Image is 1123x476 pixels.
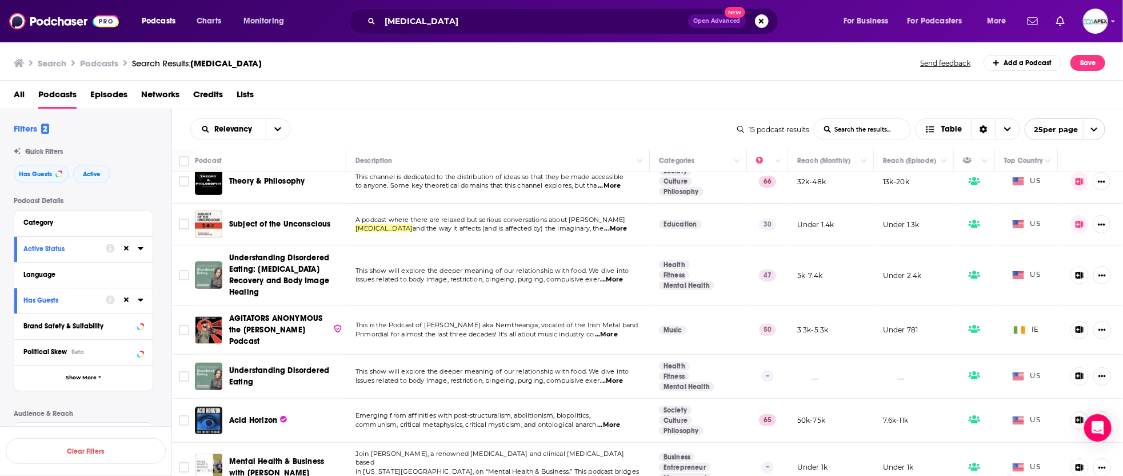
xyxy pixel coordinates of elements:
[601,376,624,386] span: ...More
[23,241,106,256] button: Active Status
[14,410,153,418] p: Audience & Reach
[883,271,922,280] p: Under 2.4k
[1013,219,1041,230] span: US
[83,171,101,177] span: Active
[179,415,189,426] span: Toggle select row
[141,85,179,109] a: Networks
[179,462,189,473] span: Toggle select row
[195,211,222,238] img: Subject of the Unconscious
[355,275,600,283] span: issues related to body image, restriction, bingeing, purging, compulsive exer
[38,85,77,109] a: Podcasts
[355,450,625,467] span: Join [PERSON_NAME], a renowned [MEDICAL_DATA] and clinical [MEDICAL_DATA] based
[355,224,413,232] span: [MEDICAL_DATA]
[179,219,189,229] span: Toggle select row
[229,415,287,426] a: Acid Horizon
[1083,9,1108,34] button: Show profile menu
[659,426,704,435] a: Philosophy
[659,372,689,381] a: Fitness
[883,371,905,381] p: __
[73,165,110,183] button: Active
[1041,154,1055,168] button: Column Actions
[195,168,222,195] img: Theory & Philosophy
[132,58,262,69] a: Search Results:[MEDICAL_DATA]
[229,253,329,297] span: Understanding Disordered Eating: [MEDICAL_DATA] Recovery and Body Image Healing
[759,414,776,426] p: 65
[235,12,299,30] button: open menu
[759,176,776,187] p: 66
[595,330,618,339] span: ...More
[883,220,920,229] p: Under 1.3k
[659,463,710,472] a: Entrepreneur
[355,367,629,375] span: This show will explore the deeper meaning of our relationship with food. We dive into
[193,85,223,109] a: Credits
[883,325,918,335] p: Under 781
[195,316,222,344] img: AGITATORS ANONYMOUS the Alan Averill Podcast
[19,171,52,177] span: Has Guests
[23,322,134,330] div: Brand Safety & Suitability
[355,321,638,329] span: This is the Podcast of [PERSON_NAME] aka Nemtheanga, vocalist of the Irish Metal band
[243,13,284,29] span: Monitoring
[142,13,175,29] span: Podcasts
[693,18,741,24] span: Open Advanced
[23,219,136,227] div: Category
[659,326,687,335] a: Music
[179,371,189,382] span: Toggle select row
[908,13,962,29] span: For Podcasters
[844,13,889,29] span: For Business
[963,154,979,168] div: Has Guests
[134,12,190,30] button: open menu
[189,12,228,30] a: Charts
[1083,9,1108,34] img: User Profile
[730,154,744,168] button: Column Actions
[132,58,262,69] div: Search Results:
[237,85,254,109] span: Lists
[229,219,330,229] span: Subject of the Unconscious
[772,154,785,168] button: Column Actions
[659,406,692,415] a: Society
[1093,367,1111,386] button: Show More Button
[355,411,590,419] span: Emerging from affinities with post-structuralism, abolitionism, biopolitics,
[857,154,871,168] button: Column Actions
[1084,414,1112,442] div: Open Intercom Messenger
[601,275,624,284] span: ...More
[355,181,597,189] span: to anyone. Some key theoretical domains that this channel explores, but tha
[179,270,189,280] span: Toggle select row
[883,177,909,187] p: 13k-20k
[987,13,1006,29] span: More
[380,12,688,30] input: Search podcasts, credits, & more...
[195,261,222,289] img: Understanding Disordered Eating: Eating Disorder Recovery and Body Image Healing
[23,348,67,356] span: Political Skew
[916,118,1020,140] button: Choose View
[659,187,704,196] a: Philosophy
[14,365,153,391] button: Show More
[797,271,822,280] p: 5k-7.4k
[41,124,49,134] span: 2
[14,165,69,183] button: Has Guests
[972,119,996,140] div: Sort Direction
[1093,411,1111,430] button: Show More Button
[355,154,392,168] div: Description
[756,154,772,168] div: Power Score
[229,365,342,388] a: Understanding Disordered Eating
[797,371,819,381] p: __
[759,269,776,281] p: 47
[355,330,594,338] span: Primordial for almost the last three decades! It's all about music industry co
[598,181,621,191] span: ...More
[80,58,118,69] h3: Podcasts
[23,215,143,229] button: Category
[9,10,119,32] a: Podchaser - Follow, Share and Rate Podcasts
[979,12,1021,30] button: open menu
[71,348,84,356] div: Beta
[659,271,689,280] a: Fitness
[737,125,809,134] div: 15 podcast results
[229,314,322,346] span: AGITATORS ANONYMOUS the [PERSON_NAME] Podcast
[984,55,1062,71] a: Add a Podcast
[759,219,776,230] p: 30
[25,148,63,156] span: Quick Filters
[359,8,789,34] div: Search podcasts, credits, & more...
[1052,11,1069,31] a: Show notifications dropdown
[229,415,277,425] span: Acid Horizon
